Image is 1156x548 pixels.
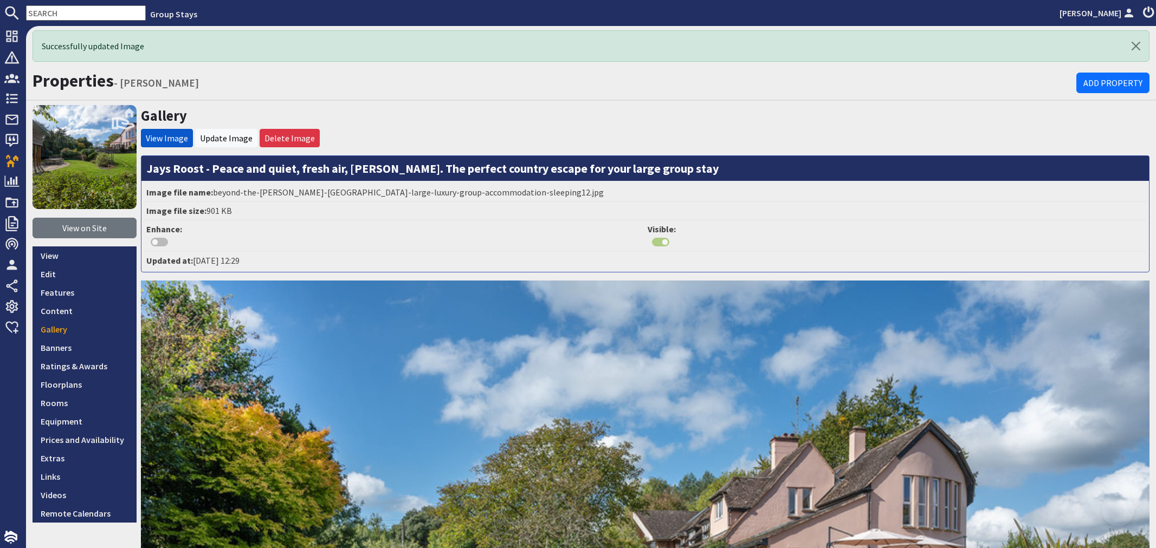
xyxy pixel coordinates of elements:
img: JAYS ROOST's icon [33,105,137,209]
a: Banners [33,338,137,357]
strong: Updated at: [146,255,193,266]
input: SEARCH [26,5,146,21]
img: staytech_i_w-64f4e8e9ee0a9c174fd5317b4b171b261742d2d393467e5bdba4413f4f884c10.svg [4,531,17,544]
a: Group Stays [150,9,197,19]
a: Features [33,283,137,302]
a: Properties [33,70,114,92]
a: Edit [33,265,137,283]
strong: Image file size: [146,205,206,216]
li: [DATE] 12:29 [144,252,1146,269]
a: Ratings & Awards [33,357,137,375]
a: Prices and Availability [33,430,137,449]
iframe: Toggle Customer Support [1102,494,1134,526]
a: Links [33,467,137,486]
strong: Image file name: [146,187,213,198]
a: Extras [33,449,137,467]
a: Content [33,302,137,320]
strong: Visible: [648,224,676,234]
li: beyond-the-[PERSON_NAME]-[GEOGRAPHIC_DATA]-large-luxury-group-accommodation-sleeping12.jpg [144,184,1146,202]
a: Rooms [33,394,137,412]
a: Update Image [200,133,253,143]
a: Videos [33,486,137,504]
a: Gallery [33,320,137,338]
strong: Enhance: [146,224,182,234]
li: 901 KB [144,202,1146,220]
a: Floorplans [33,375,137,394]
h3: Jays Roost - Peace and quiet, fresh air, [PERSON_NAME]. The perfect country escape for your large... [141,156,1149,181]
a: Add Property [1076,73,1149,93]
a: View [33,246,137,265]
a: Remote Calendars [33,504,137,523]
a: View on Site [33,218,137,238]
div: Successfully updated Image [33,30,1149,62]
a: View Image [146,133,188,143]
a: Equipment [33,412,137,430]
small: - [PERSON_NAME] [114,76,199,89]
a: Delete Image [264,133,315,143]
a: [PERSON_NAME] [1060,6,1136,19]
a: Gallery [141,107,187,125]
